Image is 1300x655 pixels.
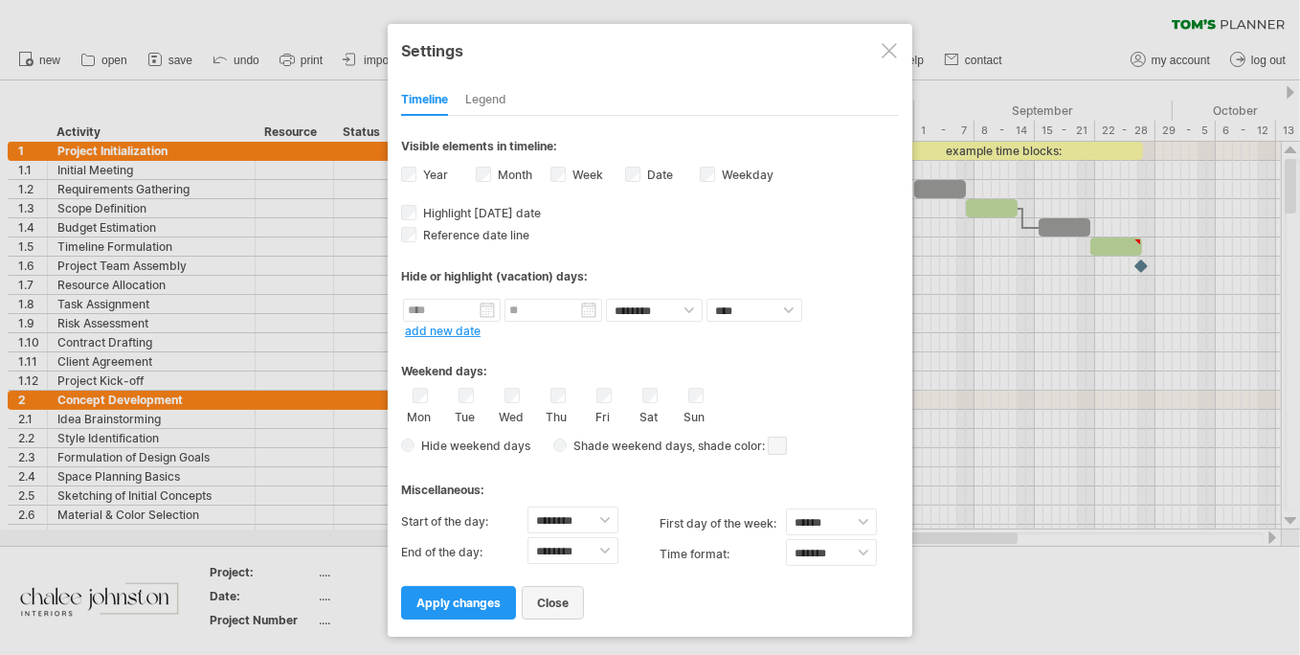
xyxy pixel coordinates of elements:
label: first day of the week: [660,508,786,539]
div: Visible elements in timeline: [401,139,899,159]
span: Shade weekend days [567,439,692,453]
label: Date [643,168,673,182]
label: End of the day: [401,537,527,568]
a: apply changes [401,586,516,620]
span: Reference date line [419,228,529,242]
label: Tue [453,406,477,424]
label: Start of the day: [401,507,527,537]
div: Settings [401,33,899,67]
a: close [522,586,584,620]
span: Hide weekend days [415,439,530,453]
label: Sun [683,406,706,424]
div: Legend [465,85,506,116]
label: Time format: [660,539,786,570]
div: Miscellaneous: [401,464,899,502]
span: close [537,596,569,610]
a: add new date [405,324,481,338]
span: click here to change the shade color [768,437,787,455]
label: Wed [499,406,523,424]
label: Sat [637,406,661,424]
span: apply changes [416,596,501,610]
label: Thu [545,406,569,424]
div: Weekend days: [401,346,899,383]
label: Month [494,168,532,182]
div: Timeline [401,85,448,116]
label: Mon [407,406,431,424]
label: Weekday [718,168,773,182]
div: Hide or highlight (vacation) days: [401,269,899,283]
label: Fri [591,406,615,424]
span: Highlight [DATE] date [419,206,541,220]
label: Week [569,168,603,182]
span: , shade color: [692,435,787,458]
label: Year [419,168,448,182]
